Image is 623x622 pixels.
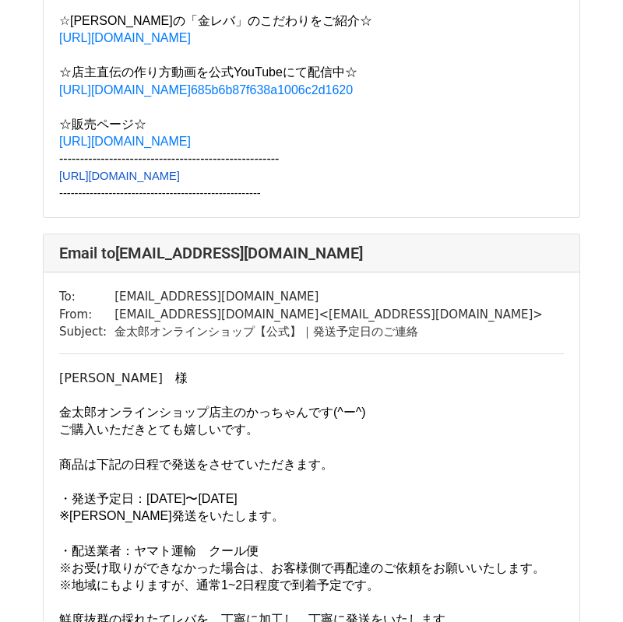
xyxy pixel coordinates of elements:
[59,152,279,165] span: ------------------------------ -----------------------
[59,187,261,199] span: -----------------------------------------------------
[59,323,114,341] td: Subject:
[59,406,366,419] font: 金太郎オンラインショップ店主のかっちゃんです(^ー^)
[59,423,259,436] font: ご購入いただきとても嬉しいです。
[59,306,114,324] td: From:
[114,306,543,324] td: [EMAIL_ADDRESS][DOMAIN_NAME] < [EMAIL_ADDRESS][DOMAIN_NAME] >
[114,288,543,306] td: [EMAIL_ADDRESS][DOMAIN_NAME]
[59,14,372,27] span: ☆[PERSON_NAME]の「金レバ」のこだわりをご紹介☆
[545,547,623,622] div: チャットウィジェット
[545,547,623,622] iframe: Chat Widget
[114,323,543,341] td: 金太郎オンラインショップ【公式】｜発送予定日のご連絡
[59,31,191,44] a: [URL][DOMAIN_NAME]
[59,244,564,262] h4: Email to [EMAIL_ADDRESS][DOMAIN_NAME]
[59,170,180,182] span: [URL][DOMAIN_NAME]
[59,578,379,592] font: ※地域にもよりますが、通常1~2日程度で到着予定です。
[163,371,188,385] font: 様
[59,288,114,306] td: To:
[59,118,146,131] span: ☆販売ページ☆
[59,168,180,183] a: [URL][DOMAIN_NAME]
[59,135,191,148] a: [URL][DOMAIN_NAME]
[59,83,353,97] span: [URL][DOMAIN_NAME] 685b6b87f638a1006c2d1620
[59,492,238,505] font: ・発送予定日：[DATE]〜[DATE]
[59,561,545,575] font: ※お受け取りができなかった場合は、 お客様側で再配達のご依頼をお願いいたします。
[59,458,333,471] font: 商品は下記の日程で発送をさせていただきます。
[59,371,163,385] span: [PERSON_NAME]
[59,509,284,522] font: ※[PERSON_NAME]発送をいたします。
[59,83,353,97] a: [URL][DOMAIN_NAME]685b6b87f638a1006c2d1620
[59,65,357,79] span: ☆店主直伝の作り方動画を公式YouTubeにて配信中☆
[59,544,259,557] font: ・配送業者：ヤマト運輸 クール便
